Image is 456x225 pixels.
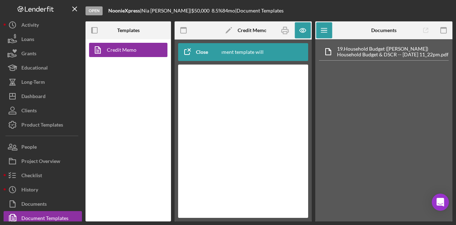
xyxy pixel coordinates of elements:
[21,32,34,48] div: Loans
[4,103,82,118] button: Clients
[4,154,82,168] button: Project Overview
[141,8,191,14] div: Nia [PERSON_NAME] |
[178,45,222,59] button: Close preview
[238,27,267,33] b: Credit Memo
[4,18,82,32] button: Activity
[212,8,222,14] div: 8.5 %
[4,197,82,211] button: Documents
[337,46,449,52] div: 19. Household Budget ([PERSON_NAME])
[21,89,46,105] div: Dashboard
[21,168,42,184] div: Checklist
[235,8,284,14] div: | Document Templates
[21,61,48,77] div: Educational
[371,27,397,33] b: Documents
[4,183,82,197] button: History
[174,43,312,61] div: This is how your document template will look when completed
[4,118,82,132] button: Product Templates
[21,103,37,119] div: Clients
[108,7,140,14] b: NoonieXpress
[4,140,82,154] button: People
[4,61,82,75] button: Educational
[21,154,60,170] div: Project Overview
[222,8,235,14] div: 84 mo
[4,46,82,61] button: Grants
[21,140,37,156] div: People
[337,52,449,57] div: Household Budget & DSCR -- [DATE] 11_22pm.pdf
[21,46,36,62] div: Grants
[4,75,82,89] button: Long-Term
[85,6,103,15] div: Open
[89,43,164,57] a: Credit Memo
[21,118,63,134] div: Product Templates
[21,197,47,213] div: Documents
[4,89,82,103] button: Dashboard
[21,183,38,199] div: History
[21,75,45,91] div: Long-Term
[432,194,449,211] div: Open Intercom Messenger
[191,7,209,14] span: $50,000
[21,18,39,34] div: Activity
[192,72,294,211] iframe: Rich Text Area
[4,168,82,183] button: Checklist
[4,32,82,46] button: Loans
[117,27,140,33] b: Templates
[196,45,214,59] div: Close preview
[108,8,141,14] div: |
